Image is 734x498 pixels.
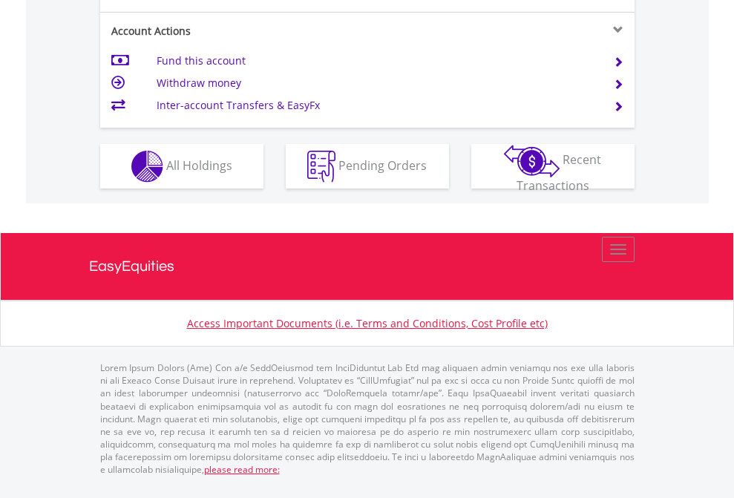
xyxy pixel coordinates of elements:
[187,316,548,330] a: Access Important Documents (i.e. Terms and Conditions, Cost Profile etc)
[286,144,449,189] button: Pending Orders
[89,233,646,300] a: EasyEquities
[307,151,335,183] img: pending_instructions-wht.png
[131,151,163,183] img: holdings-wht.png
[504,145,560,177] img: transactions-zar-wht.png
[157,94,595,117] td: Inter-account Transfers & EasyFx
[471,144,635,189] button: Recent Transactions
[100,24,367,39] div: Account Actions
[157,72,595,94] td: Withdraw money
[338,157,427,173] span: Pending Orders
[157,50,595,72] td: Fund this account
[100,144,263,189] button: All Holdings
[100,361,635,476] p: Lorem Ipsum Dolors (Ame) Con a/e SeddOeiusmod tem InciDiduntut Lab Etd mag aliquaen admin veniamq...
[166,157,232,173] span: All Holdings
[204,463,280,476] a: please read more:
